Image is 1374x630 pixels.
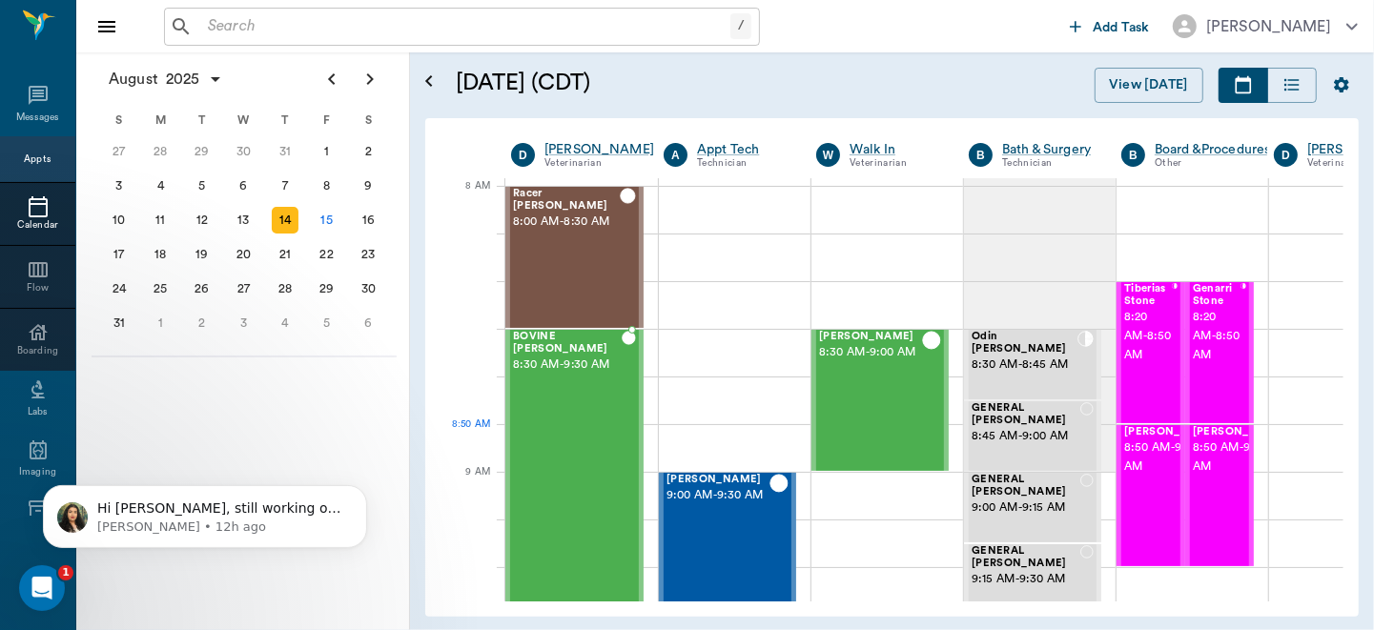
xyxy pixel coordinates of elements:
div: CHECKED_IN, 8:20 AM - 8:50 AM [1185,281,1254,424]
div: Wednesday, August 6, 2025 [231,173,257,199]
span: Genarri Stone [1193,283,1241,308]
div: D [511,143,535,167]
div: Tuesday, August 19, 2025 [189,241,215,268]
span: 8:45 AM - 9:00 AM [972,427,1080,446]
div: Sunday, August 31, 2025 [106,310,133,336]
span: Tiberias Stone [1124,283,1172,308]
a: Bath & Surgery [1002,140,1093,159]
span: 8:50 AM - 9:20 AM [1124,438,1220,477]
div: Labs [28,405,48,419]
span: Odin [PERSON_NAME] [972,331,1077,356]
div: Saturday, September 6, 2025 [355,310,381,336]
span: August [105,66,162,92]
div: Tuesday, August 26, 2025 [189,275,215,302]
button: Open calendar [418,45,441,118]
div: Sunday, August 24, 2025 [106,275,133,302]
div: Tuesday, August 12, 2025 [189,207,215,234]
iframe: Intercom live chat [19,565,65,611]
div: Monday, July 28, 2025 [147,138,174,165]
div: Wednesday, September 3, 2025 [231,310,257,336]
div: Saturday, August 30, 2025 [355,275,381,302]
button: Previous page [313,60,351,98]
div: Wednesday, August 13, 2025 [231,207,257,234]
span: 9:00 AM - 9:15 AM [972,498,1080,518]
div: T [264,106,306,134]
span: 9:00 AM - 9:30 AM [666,486,769,505]
div: Thursday, July 31, 2025 [272,138,298,165]
a: Board &Procedures [1155,140,1271,159]
span: 8:30 AM - 8:45 AM [972,356,1077,375]
div: Tuesday, July 29, 2025 [189,138,215,165]
div: A [664,143,687,167]
div: CHECKED_OUT, 9:00 AM - 9:30 AM [659,472,796,615]
span: [PERSON_NAME] [819,331,922,343]
div: Veterinarian [850,155,940,172]
button: View [DATE] [1095,68,1203,103]
div: F [306,106,348,134]
div: 9 AM [441,462,490,510]
span: 8:20 AM - 8:50 AM [1193,308,1241,365]
div: M [140,106,182,134]
div: Tuesday, September 2, 2025 [189,310,215,336]
div: Messages [16,111,60,125]
button: Next page [351,60,389,98]
h5: [DATE] (CDT) [456,68,834,98]
span: 8:20 AM - 8:50 AM [1124,308,1172,365]
div: Friday, August 1, 2025 [314,138,340,165]
div: W [816,143,840,167]
div: Thursday, August 14, 2025 [272,207,298,234]
div: Today, Friday, August 15, 2025 [314,207,340,234]
div: Saturday, August 2, 2025 [355,138,381,165]
div: NOT_CONFIRMED, 9:00 AM - 9:15 AM [964,472,1101,543]
div: Wednesday, August 27, 2025 [231,275,257,302]
div: Thursday, September 4, 2025 [272,310,298,336]
span: 8:00 AM - 8:30 AM [513,213,620,232]
a: [PERSON_NAME] [544,140,654,159]
div: Veterinarian [544,155,654,172]
div: Saturday, August 16, 2025 [355,207,381,234]
div: Thursday, August 21, 2025 [272,241,298,268]
div: Sunday, August 10, 2025 [106,207,133,234]
span: 8:50 AM - 9:20 AM [1193,438,1288,477]
a: Walk In [850,140,940,159]
div: Monday, August 18, 2025 [147,241,174,268]
div: Monday, August 11, 2025 [147,207,174,234]
span: [PERSON_NAME] [666,474,769,486]
div: CHECKED_IN, 8:20 AM - 8:50 AM [1117,281,1185,424]
span: GENERAL [PERSON_NAME] [972,474,1080,498]
div: Saturday, August 9, 2025 [355,173,381,199]
div: Friday, September 5, 2025 [314,310,340,336]
span: 8:30 AM - 9:00 AM [819,343,922,362]
div: CHECKED_OUT, 8:30 AM - 9:30 AM [505,329,644,615]
span: 9:15 AM - 9:30 AM [972,570,1080,589]
span: Racer [PERSON_NAME] [513,188,620,213]
div: Saturday, August 23, 2025 [355,241,381,268]
div: Sunday, July 27, 2025 [106,138,133,165]
div: Other [1155,155,1271,172]
div: Sunday, August 17, 2025 [106,241,133,268]
button: August2025 [99,60,233,98]
button: Add Task [1062,9,1158,44]
div: Friday, August 22, 2025 [314,241,340,268]
div: Technician [1002,155,1093,172]
button: [PERSON_NAME] [1158,9,1373,44]
div: S [98,106,140,134]
div: 8 AM [441,176,490,224]
span: 2025 [162,66,204,92]
div: T [181,106,223,134]
span: GENERAL [PERSON_NAME] [972,402,1080,427]
a: Appt Tech [697,140,788,159]
span: BOVINE [PERSON_NAME] [513,331,622,356]
div: Tuesday, August 5, 2025 [189,173,215,199]
input: Search [200,13,730,40]
div: Sunday, August 3, 2025 [106,173,133,199]
div: B [969,143,993,167]
iframe: Intercom notifications message [14,445,396,579]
